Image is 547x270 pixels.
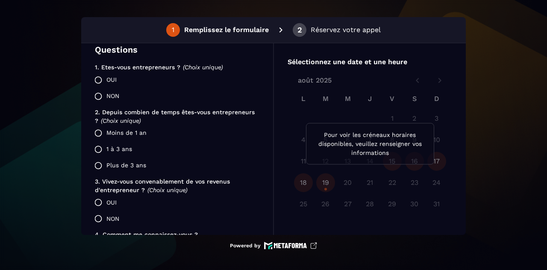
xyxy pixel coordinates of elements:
[288,57,452,67] p: Sélectionnez une date et une heure
[230,242,261,249] p: Powered by
[101,117,141,124] span: (Choix unique)
[172,26,174,34] div: 1
[184,25,269,35] p: Remplissez le formulaire
[313,131,427,157] p: Pour voir les créneaux horaires disponibles, veuillez renseigner vos informations
[90,72,259,88] label: OUI
[311,25,381,35] p: Réservez votre appel
[90,125,259,141] label: Moins de 1 an
[95,109,257,124] span: 2. Depuis combien de temps êtes-vous entrepreneurs ?
[147,187,188,193] span: (Choix unique)
[90,141,259,157] label: 1 à 3 ans
[95,43,259,56] p: Questions
[90,157,259,174] label: Plus de 3 ans
[297,26,302,34] div: 2
[90,211,259,227] label: NON
[183,64,223,71] span: (Choix unique)
[95,178,232,193] span: 3. Vivez-vous convenablement de vos revenus d'entrepreneur ?
[90,88,259,104] label: NON
[95,231,198,238] span: 4. Comment me connaissez-vous ?
[90,194,259,211] label: OUI
[95,64,180,71] span: 1. Etes-vous entrepreneurs ?
[230,242,317,249] a: Powered by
